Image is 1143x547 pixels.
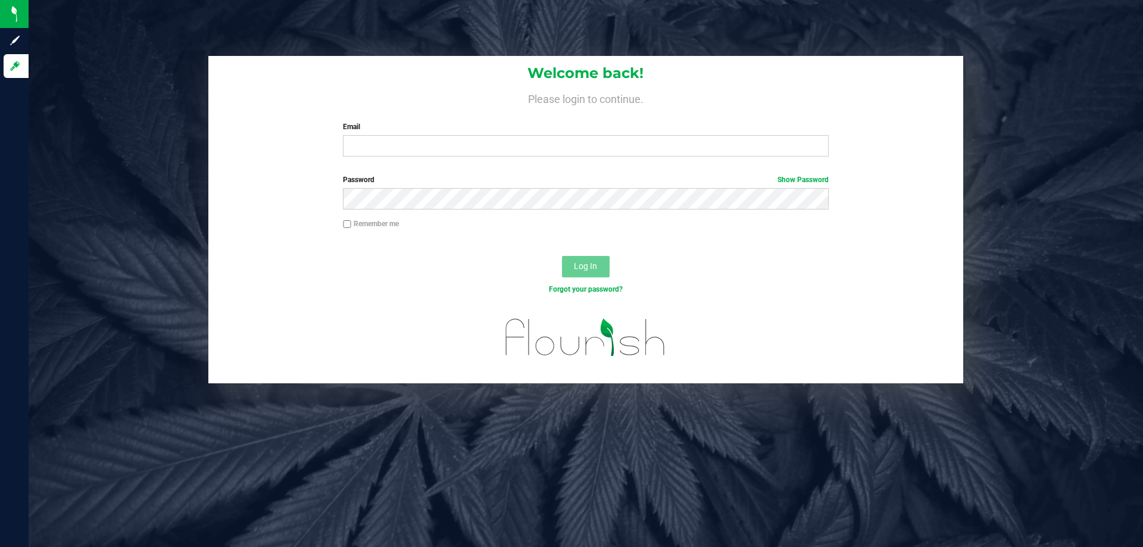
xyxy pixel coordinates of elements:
[343,218,399,229] label: Remember me
[343,121,828,132] label: Email
[9,35,21,46] inline-svg: Sign up
[208,65,963,81] h1: Welcome back!
[549,285,623,293] a: Forgot your password?
[777,176,829,184] a: Show Password
[343,220,351,229] input: Remember me
[208,90,963,105] h4: Please login to continue.
[9,60,21,72] inline-svg: Log in
[491,307,680,368] img: flourish_logo.svg
[343,176,374,184] span: Password
[574,261,597,271] span: Log In
[562,256,610,277] button: Log In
